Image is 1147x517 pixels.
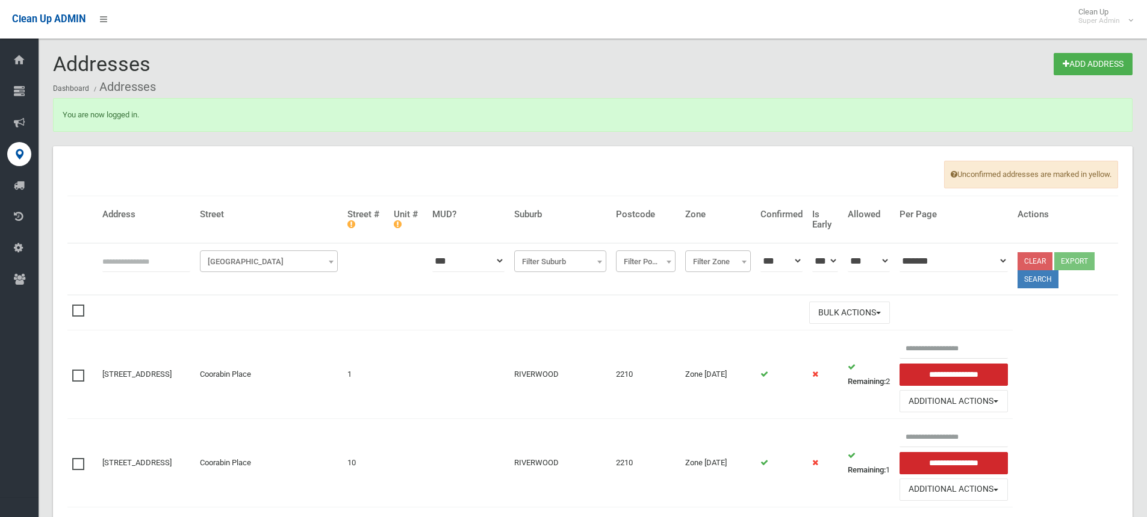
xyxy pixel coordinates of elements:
span: Filter Street [203,253,335,270]
a: Clear [1018,252,1052,270]
strong: Remaining: [848,377,886,386]
h4: Actions [1018,209,1114,220]
div: You are now logged in. [53,98,1133,132]
a: Add Address [1054,53,1133,75]
span: Filter Zone [688,253,748,270]
small: Super Admin [1078,16,1120,25]
h4: Unit # [394,209,423,229]
td: 2210 [611,330,680,419]
span: Filter Zone [685,250,751,272]
h4: Zone [685,209,751,220]
td: Coorabin Place [195,419,343,507]
h4: Allowed [848,209,890,220]
h4: Postcode [616,209,676,220]
span: Clean Up [1072,7,1132,25]
td: 1 [343,330,389,419]
span: Filter Postcode [616,250,676,272]
td: Zone [DATE] [680,419,756,507]
span: Filter Postcode [619,253,673,270]
button: Bulk Actions [809,302,890,324]
td: Coorabin Place [195,330,343,419]
td: Zone [DATE] [680,330,756,419]
span: Clean Up ADMIN [12,13,85,25]
td: 2 [843,330,895,419]
button: Additional Actions [900,390,1008,412]
button: Export [1054,252,1095,270]
span: Unconfirmed addresses are marked in yellow. [944,161,1118,188]
h4: Per Page [900,209,1008,220]
li: Addresses [91,76,156,98]
td: 1 [843,419,895,507]
button: Additional Actions [900,478,1008,501]
h4: Confirmed [760,209,803,220]
span: Filter Suburb [517,253,603,270]
h4: Address [102,209,190,220]
span: Addresses [53,52,151,76]
a: Dashboard [53,84,89,93]
button: Search [1018,270,1058,288]
td: 2210 [611,419,680,507]
a: [STREET_ADDRESS] [102,370,172,379]
h4: Suburb [514,209,606,220]
td: RIVERWOOD [509,419,611,507]
a: [STREET_ADDRESS] [102,458,172,467]
h4: MUD? [432,209,505,220]
h4: Street # [347,209,384,229]
td: 10 [343,419,389,507]
h4: Is Early [812,209,838,229]
h4: Street [200,209,338,220]
span: Filter Street [200,250,338,272]
td: RIVERWOOD [509,330,611,419]
strong: Remaining: [848,465,886,474]
span: Filter Suburb [514,250,606,272]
